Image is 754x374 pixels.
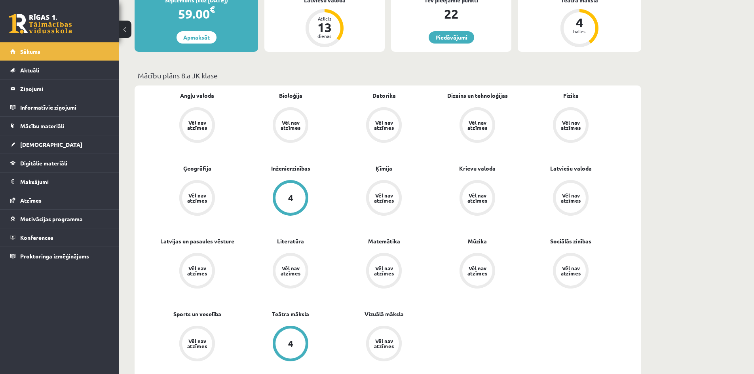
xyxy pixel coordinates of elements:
div: Vēl nav atzīmes [560,193,582,203]
div: 59.00 [135,4,258,23]
a: Aktuāli [10,61,109,79]
a: Fizika [563,91,579,100]
a: Vēl nav atzīmes [337,253,431,290]
span: Mācību materiāli [20,122,64,129]
span: Sākums [20,48,40,55]
a: Apmaksāt [177,31,217,44]
a: Teātra māksla [272,310,309,318]
a: Ķīmija [376,164,392,173]
p: Mācību plāns 8.a JK klase [138,70,638,81]
div: Vēl nav atzīmes [373,193,395,203]
a: Vizuālā māksla [365,310,404,318]
span: € [210,4,215,15]
div: 4 [288,339,293,348]
a: Vēl nav atzīmes [150,326,244,363]
a: Proktoringa izmēģinājums [10,247,109,265]
a: Vēl nav atzīmes [244,107,337,144]
a: Piedāvājumi [429,31,474,44]
a: Krievu valoda [459,164,496,173]
span: Proktoringa izmēģinājums [20,252,89,260]
a: Sociālās zinības [550,237,591,245]
div: Vēl nav atzīmes [560,120,582,130]
a: Maksājumi [10,173,109,191]
div: 4 [568,16,591,29]
span: Motivācijas programma [20,215,83,222]
a: Inženierzinības [271,164,310,173]
div: Vēl nav atzīmes [186,338,208,349]
a: Motivācijas programma [10,210,109,228]
a: Vēl nav atzīmes [337,326,431,363]
a: Vēl nav atzīmes [431,107,524,144]
a: Mūzika [468,237,487,245]
a: Vēl nav atzīmes [524,180,617,217]
span: Aktuāli [20,66,39,74]
a: Dizains un tehnoloģijas [447,91,508,100]
a: Datorika [372,91,396,100]
div: 13 [313,21,336,34]
a: Vēl nav atzīmes [150,180,244,217]
legend: Informatīvie ziņojumi [20,98,109,116]
a: Konferences [10,228,109,247]
a: Vēl nav atzīmes [244,253,337,290]
div: Vēl nav atzīmes [466,193,488,203]
a: Vēl nav atzīmes [431,253,524,290]
div: 4 [288,194,293,202]
a: 4 [244,180,337,217]
a: Matemātika [368,237,400,245]
a: Vēl nav atzīmes [337,107,431,144]
a: Ziņojumi [10,80,109,98]
div: Vēl nav atzīmes [279,120,302,130]
a: Latviešu valoda [550,164,592,173]
a: Ģeogrāfija [183,164,211,173]
a: Latvijas un pasaules vēsture [160,237,234,245]
div: Vēl nav atzīmes [373,266,395,276]
a: Digitālie materiāli [10,154,109,172]
a: Informatīvie ziņojumi [10,98,109,116]
div: Vēl nav atzīmes [186,120,208,130]
a: 4 [244,326,337,363]
div: Vēl nav atzīmes [186,266,208,276]
div: Vēl nav atzīmes [560,266,582,276]
a: Vēl nav atzīmes [337,180,431,217]
a: Angļu valoda [180,91,214,100]
div: Atlicis [313,16,336,21]
a: Vēl nav atzīmes [524,107,617,144]
div: Vēl nav atzīmes [373,120,395,130]
div: Vēl nav atzīmes [373,338,395,349]
legend: Ziņojumi [20,80,109,98]
div: balles [568,29,591,34]
div: Vēl nav atzīmes [466,120,488,130]
span: Digitālie materiāli [20,159,67,167]
a: Vēl nav atzīmes [150,107,244,144]
div: Vēl nav atzīmes [279,266,302,276]
a: Rīgas 1. Tālmācības vidusskola [9,14,72,34]
a: Vēl nav atzīmes [150,253,244,290]
a: Sākums [10,42,109,61]
div: dienas [313,34,336,38]
a: Mācību materiāli [10,117,109,135]
a: Bioloģija [279,91,302,100]
a: Sports un veselība [173,310,221,318]
legend: Maksājumi [20,173,109,191]
a: Vēl nav atzīmes [524,253,617,290]
span: Konferences [20,234,53,241]
a: [DEMOGRAPHIC_DATA] [10,135,109,154]
a: Atzīmes [10,191,109,209]
div: Vēl nav atzīmes [466,266,488,276]
a: Vēl nav atzīmes [431,180,524,217]
div: 22 [391,4,511,23]
a: Literatūra [277,237,304,245]
div: Vēl nav atzīmes [186,193,208,203]
span: Atzīmes [20,197,42,204]
span: [DEMOGRAPHIC_DATA] [20,141,82,148]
